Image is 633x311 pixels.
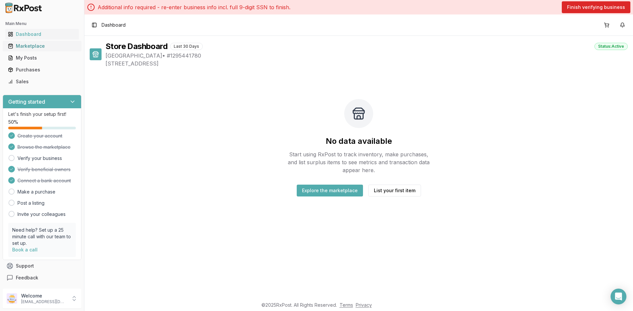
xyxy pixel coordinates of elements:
[3,3,45,13] img: RxPost Logo
[3,260,81,272] button: Support
[5,64,79,76] a: Purchases
[12,247,38,252] a: Book a call
[356,302,372,308] a: Privacy
[16,274,38,281] span: Feedback
[8,98,45,106] h3: Getting started
[326,136,392,146] h2: No data available
[17,166,71,173] span: Verify beneficial owners
[297,185,363,196] button: Explore the marketplace
[7,293,17,304] img: User avatar
[17,133,62,139] span: Create your account
[5,52,79,64] a: My Posts
[8,66,76,73] div: Purchases
[8,119,18,125] span: 50 %
[594,43,628,50] div: Status: Active
[3,65,81,75] button: Purchases
[17,211,66,218] a: Invite your colleagues
[285,150,433,174] p: Start using RxPost to track inventory, make purchases, and list surplus items to see metrics and ...
[5,40,79,52] a: Marketplace
[5,28,79,40] a: Dashboard
[170,43,203,50] div: Last 30 Days
[17,177,71,184] span: Connect a bank account
[3,272,81,284] button: Feedback
[105,52,628,60] span: [GEOGRAPHIC_DATA] • # 1295441780
[3,41,81,51] button: Marketplace
[12,227,72,246] p: Need help? Set up a 25 minute call with our team to set up.
[3,29,81,39] button: Dashboard
[21,299,67,304] p: [EMAIL_ADDRESS][DOMAIN_NAME]
[562,1,630,13] button: Finish verifying business
[3,53,81,63] button: My Posts
[3,76,81,87] button: Sales
[5,76,79,88] a: Sales
[8,55,76,61] div: My Posts
[105,41,167,52] h1: Store Dashboard
[611,289,626,304] div: Open Intercom Messenger
[8,78,76,85] div: Sales
[17,144,71,150] span: Browse the marketplace
[8,111,76,117] p: Let's finish your setup first!
[105,60,628,67] span: [STREET_ADDRESS]
[98,3,290,11] p: Additional info required - re-enter business info incl. full 9-digit SSN to finish.
[5,21,79,26] h2: Main Menu
[21,293,67,299] p: Welcome
[340,302,353,308] a: Terms
[8,43,76,49] div: Marketplace
[368,185,421,196] button: List your first item
[17,200,45,206] a: Post a listing
[8,31,76,38] div: Dashboard
[17,155,62,162] a: Verify your business
[102,22,126,28] nav: breadcrumb
[102,22,126,28] span: Dashboard
[17,189,55,195] a: Make a purchase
